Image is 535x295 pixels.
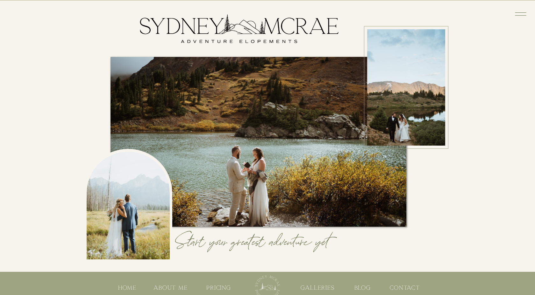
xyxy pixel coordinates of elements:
[175,234,430,265] h1: Start your greatest adventure yet
[204,284,233,292] a: pricing
[113,284,142,292] a: HOME
[152,284,190,292] a: ABOUT me
[353,284,372,292] a: blog
[388,284,422,292] a: CONTACT
[300,284,335,292] a: galleries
